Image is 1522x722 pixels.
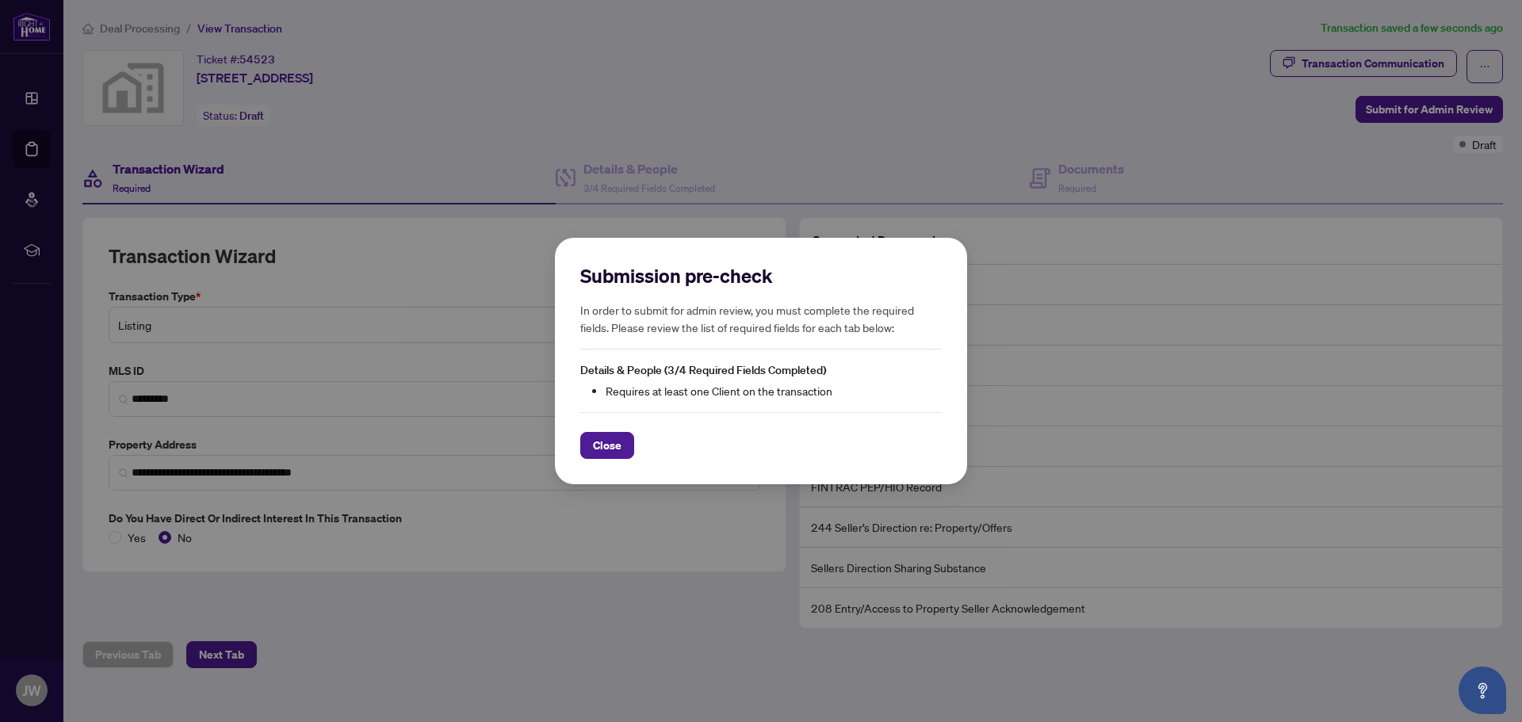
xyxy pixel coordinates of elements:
h5: In order to submit for admin review, you must complete the required fields. Please review the lis... [580,301,942,336]
li: Requires at least one Client on the transaction [606,382,942,399]
h2: Submission pre-check [580,263,942,288]
span: Details & People (3/4 Required Fields Completed) [580,363,826,377]
button: Open asap [1459,667,1506,714]
span: Close [593,433,621,458]
button: Close [580,432,634,459]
